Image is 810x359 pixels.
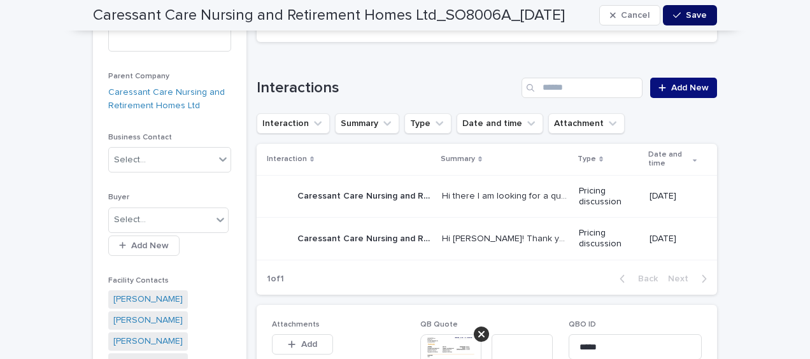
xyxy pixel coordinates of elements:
[599,5,660,25] button: Cancel
[257,175,717,218] tr: Caressant Care Nursing and Retirement Homes Ltd_SO8006A_[DATE] [DATE]Caressant Care Nursing and R...
[579,186,640,208] p: Pricing discussion
[267,152,307,166] p: Interaction
[442,231,571,244] p: Hi Stephanie! Thank you for your message, please see the attached quote for your review and consider
[578,152,596,166] p: Type
[648,148,689,171] p: Date and time
[663,273,717,285] button: Next
[297,231,434,244] p: Caressant Care Nursing and Retirement Homes Ltd_SO8006A_2025-09-11 2025-09-11
[257,113,330,134] button: Interaction
[108,277,169,285] span: Facility Contacts
[686,11,707,20] span: Save
[108,194,129,201] span: Buyer
[668,274,696,283] span: Next
[335,113,399,134] button: Summary
[621,11,650,20] span: Cancel
[420,321,458,328] span: QB Quote
[93,6,565,25] h2: Caressant Care Nursing and Retirement Homes Ltd_SO8006A_[DATE]
[114,153,146,167] div: Select...
[630,274,658,283] span: Back
[257,264,294,295] p: 1 of 1
[297,188,434,202] p: Caressant Care Nursing and Retirement Homes Ltd_SO8006A_2025-09-11 2025-09-11
[650,234,697,244] p: [DATE]
[569,321,596,328] span: QBO ID
[609,273,663,285] button: Back
[650,191,697,202] p: [DATE]
[257,79,516,97] h1: Interactions
[650,78,717,98] a: Add New
[113,293,183,306] a: [PERSON_NAME]
[522,78,643,98] input: Search
[108,73,169,80] span: Parent Company
[457,113,543,134] button: Date and time
[114,213,146,227] div: Select...
[131,241,169,250] span: Add New
[671,83,709,92] span: Add New
[404,113,451,134] button: Type
[272,321,320,328] span: Attachments
[257,218,717,260] tr: Caressant Care Nursing and Retirement Homes Ltd_SO8006A_[DATE] [DATE]Caressant Care Nursing and R...
[548,113,625,134] button: Attachment
[113,335,183,348] a: [PERSON_NAME]
[579,228,640,250] p: Pricing discussion
[272,334,333,355] button: Add
[108,86,231,113] a: Caressant Care Nursing and Retirement Homes Ltd
[113,314,183,327] a: [PERSON_NAME]
[108,236,180,256] button: Add New
[442,188,571,202] p: Hi there I am looking for a quote for the left foot pedal for our ex and flex machine Thank you
[441,152,475,166] p: Summary
[301,340,317,349] span: Add
[108,134,172,141] span: Business Contact
[663,5,717,25] button: Save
